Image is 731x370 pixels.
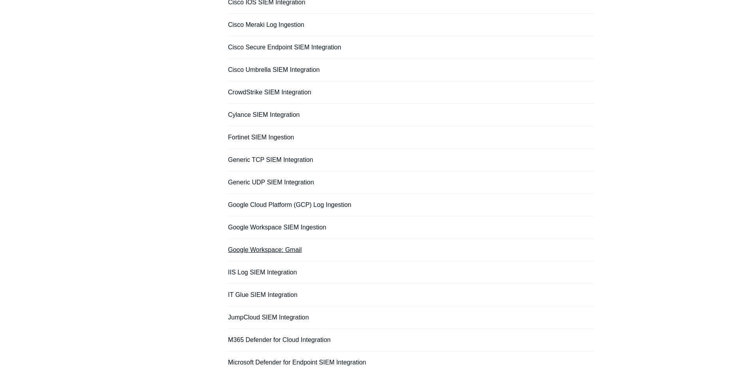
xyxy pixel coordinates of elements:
a: Cisco Umbrella SIEM Integration [228,66,320,73]
a: Generic TCP SIEM Integration [228,156,313,163]
a: Google Cloud Platform (GCP) Log Ingestion [228,201,351,208]
a: CrowdStrike SIEM Integration [228,89,311,96]
a: Google Workspace SIEM Ingestion [228,224,326,231]
a: IT Glue SIEM Integration [228,291,298,298]
a: JumpCloud SIEM Integration [228,314,309,321]
a: Google Workspace: Gmail [228,246,301,253]
a: Fortinet SIEM Ingestion [228,134,294,141]
a: IIS Log SIEM Integration [228,269,297,276]
a: Cisco Meraki Log Ingestion [228,21,304,28]
a: Cylance SIEM Integration [228,111,300,118]
a: Cisco Secure Endpoint SIEM Integration [228,44,341,51]
a: Microsoft Defender for Endpoint SIEM Integration [228,359,366,366]
a: Generic UDP SIEM Integration [228,179,314,186]
a: M365 Defender for Cloud Integration [228,336,331,343]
